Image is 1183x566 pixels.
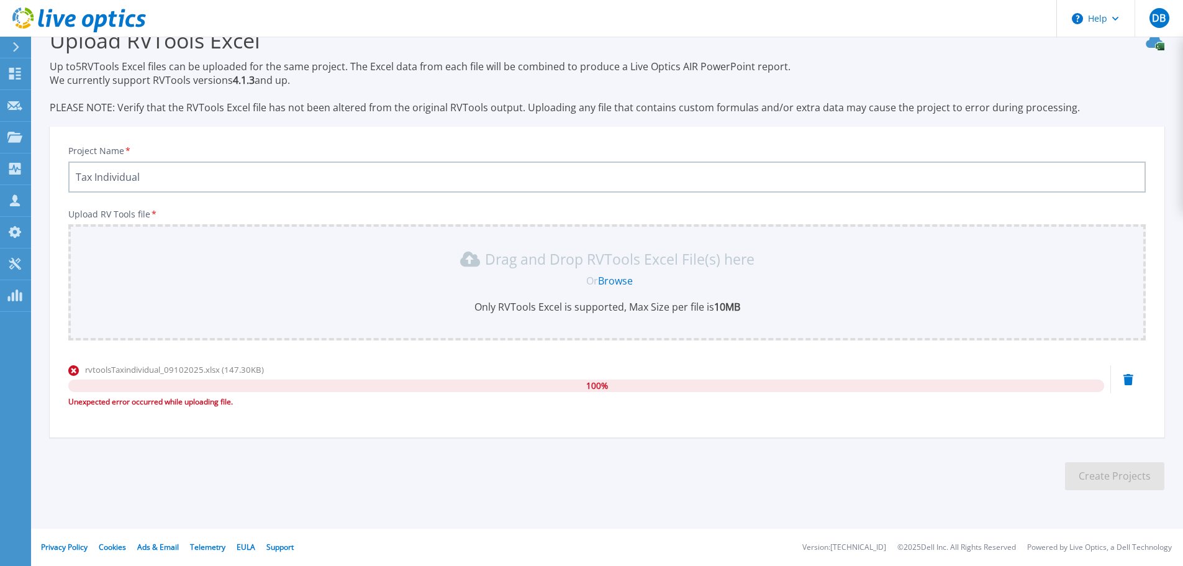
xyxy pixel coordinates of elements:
button: Create Projects [1065,462,1164,490]
span: 100 % [586,380,608,392]
a: Ads & Email [137,542,179,552]
li: Powered by Live Optics, a Dell Technology [1027,544,1172,552]
p: Upload RV Tools file [68,209,1146,219]
p: Drag and Drop RVTools Excel File(s) here [485,253,755,265]
a: Browse [598,274,633,288]
div: Drag and Drop RVTools Excel File(s) here OrBrowseOnly RVTools Excel is supported, Max Size per fi... [76,249,1138,314]
label: Project Name [68,147,132,155]
a: Privacy Policy [41,542,88,552]
li: Version: [TECHNICAL_ID] [802,544,886,552]
span: Or [586,274,598,288]
input: Enter Project Name [68,162,1146,193]
strong: 4.1.3 [233,73,255,87]
li: © 2025 Dell Inc. All Rights Reserved [897,544,1016,552]
span: DB [1152,13,1166,23]
p: Up to 5 RVTools Excel files can be uploaded for the same project. The Excel data from each file w... [50,60,1164,114]
a: Cookies [99,542,126,552]
a: Telemetry [190,542,225,552]
span: rvtoolsTaxindividual_09102025.xlsx (147.30KB) [85,364,264,375]
b: 10MB [714,300,740,314]
a: Support [266,542,294,552]
a: EULA [237,542,255,552]
div: Unexpected error occurred while uploading file. [68,396,1104,408]
h3: Upload RVTools Excel [50,26,1164,55]
p: Only RVTools Excel is supported, Max Size per file is [76,300,1138,314]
